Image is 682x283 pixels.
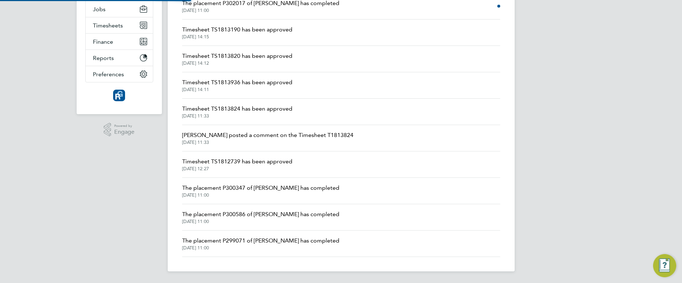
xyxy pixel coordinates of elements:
span: Timesheet TS1813190 has been approved [182,25,292,34]
button: Timesheets [86,17,153,33]
span: [DATE] 11:00 [182,219,339,224]
a: Timesheet TS1813824 has been approved[DATE] 11:33 [182,104,292,119]
span: [DATE] 12:27 [182,166,292,172]
span: The placement P300586 of [PERSON_NAME] has completed [182,210,339,219]
a: Timesheet TS1813820 has been approved[DATE] 14:12 [182,52,292,66]
span: Engage [114,129,134,135]
span: Powered by [114,123,134,129]
span: Preferences [93,71,124,78]
span: [DATE] 14:12 [182,60,292,66]
span: [DATE] 11:00 [182,8,339,13]
a: [PERSON_NAME] posted a comment on the Timesheet T1813824[DATE] 11:33 [182,131,353,145]
span: Timesheet TS1813824 has been approved [182,104,292,113]
button: Preferences [86,66,153,82]
span: [DATE] 11:00 [182,245,339,251]
span: Reports [93,55,114,61]
button: Reports [86,50,153,66]
a: The placement P299071 of [PERSON_NAME] has completed[DATE] 11:00 [182,236,339,251]
a: Powered byEngage [104,123,134,137]
span: [DATE] 14:15 [182,34,292,40]
span: Finance [93,38,113,45]
span: Timesheet TS1813820 has been approved [182,52,292,60]
a: The placement P300586 of [PERSON_NAME] has completed[DATE] 11:00 [182,210,339,224]
img: resourcinggroup-logo-retina.png [113,90,125,101]
span: [DATE] 11:33 [182,113,292,119]
a: Timesheet TS1813190 has been approved[DATE] 14:15 [182,25,292,40]
span: Timesheets [93,22,123,29]
span: [DATE] 11:33 [182,140,353,145]
span: Timesheet TS1813936 has been approved [182,78,292,87]
span: [PERSON_NAME] posted a comment on the Timesheet T1813824 [182,131,353,140]
button: Engage Resource Center [653,254,676,277]
span: The placement P299071 of [PERSON_NAME] has completed [182,236,339,245]
span: [DATE] 14:11 [182,87,292,93]
button: Finance [86,34,153,50]
button: Jobs [86,1,153,17]
a: Timesheet TS1812739 has been approved[DATE] 12:27 [182,157,292,172]
a: Go to home page [85,90,153,101]
a: Timesheet TS1813936 has been approved[DATE] 14:11 [182,78,292,93]
span: Jobs [93,6,106,13]
span: The placement P300347 of [PERSON_NAME] has completed [182,184,339,192]
span: Timesheet TS1812739 has been approved [182,157,292,166]
a: The placement P300347 of [PERSON_NAME] has completed[DATE] 11:00 [182,184,339,198]
span: [DATE] 11:00 [182,192,339,198]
